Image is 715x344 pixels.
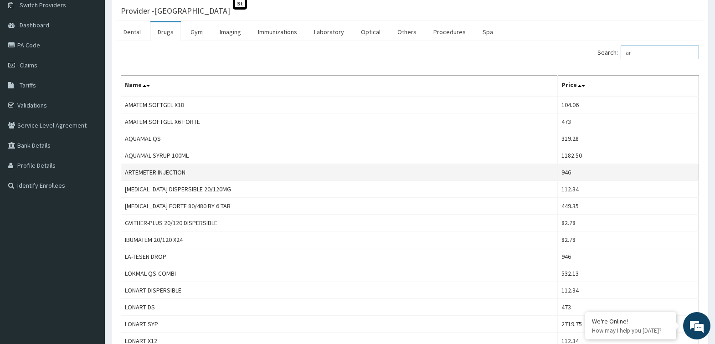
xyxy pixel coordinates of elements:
[20,1,66,9] span: Switch Providers
[621,46,699,59] input: Search:
[5,249,174,281] textarea: Type your message and hit 'Enter'
[557,96,699,113] td: 104.06
[121,147,558,164] td: AQUAMAL SYRUP 100ML
[121,7,230,15] h3: Provider - [GEOGRAPHIC_DATA]
[592,327,669,334] p: How may I help you today?
[20,61,37,69] span: Claims
[121,181,558,198] td: [MEDICAL_DATA] DISPERSIBLE 20/120MG
[183,22,210,41] a: Gym
[475,22,500,41] a: Spa
[426,22,473,41] a: Procedures
[557,265,699,282] td: 532.13
[121,96,558,113] td: AMATEM SOFTGEL X18
[149,5,171,26] div: Minimize live chat window
[121,198,558,215] td: [MEDICAL_DATA] FORTE 80/480 BY 6 TAB
[557,113,699,130] td: 473
[121,113,558,130] td: AMATEM SOFTGEL X6 FORTE
[557,248,699,265] td: 946
[354,22,388,41] a: Optical
[557,147,699,164] td: 1182.50
[20,21,49,29] span: Dashboard
[557,282,699,299] td: 112.34
[557,164,699,181] td: 946
[557,299,699,316] td: 473
[121,130,558,147] td: AQUAMAL QS
[150,22,181,41] a: Drugs
[557,130,699,147] td: 319.28
[121,76,558,97] th: Name
[557,316,699,333] td: 2719.75
[557,76,699,97] th: Price
[121,299,558,316] td: LONART DS
[17,46,37,68] img: d_794563401_company_1708531726252_794563401
[557,215,699,231] td: 82.78
[116,22,148,41] a: Dental
[251,22,304,41] a: Immunizations
[121,164,558,181] td: ARTEMETER INJECTION
[592,317,669,325] div: We're Online!
[20,81,36,89] span: Tariffs
[557,231,699,248] td: 82.78
[121,265,558,282] td: LOKMAL QS-COMBI
[121,316,558,333] td: LONART SYP
[121,215,558,231] td: GVITHER-PLUS 20/120 DISPERSIBLE
[47,51,153,63] div: Chat with us now
[557,181,699,198] td: 112.34
[121,231,558,248] td: IBUMATEM 20/120 X24
[212,22,248,41] a: Imaging
[390,22,424,41] a: Others
[53,115,126,207] span: We're online!
[557,198,699,215] td: 449.35
[597,46,699,59] label: Search:
[121,248,558,265] td: LA-TESEN DROP
[121,282,558,299] td: LONART DISPERSIBLE
[307,22,351,41] a: Laboratory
